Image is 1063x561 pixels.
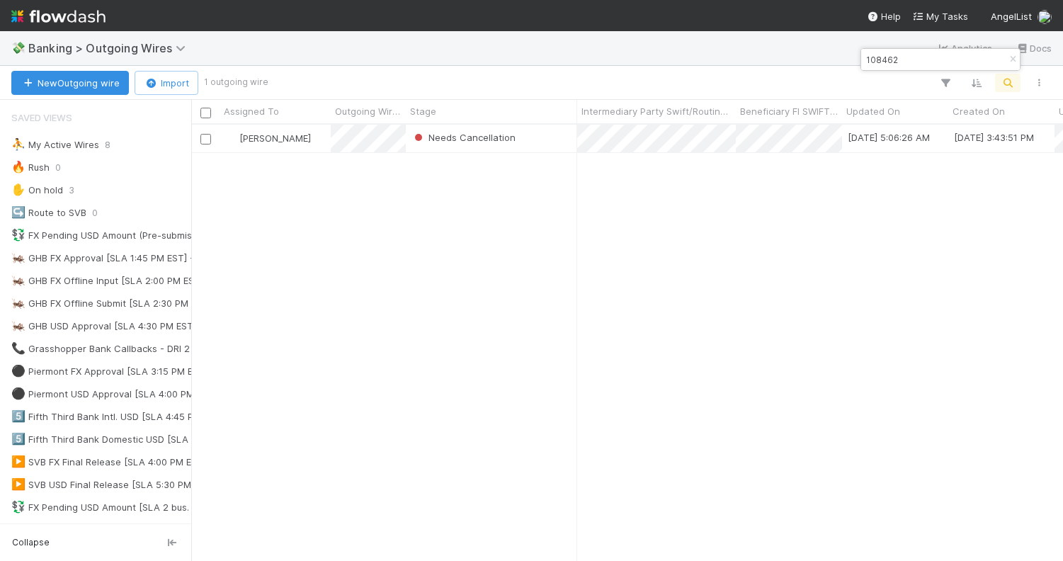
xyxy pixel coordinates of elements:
span: 8 [105,136,110,154]
div: Piermont FX Approval [SLA 3:15 PM EST] - DRI 1 [11,363,239,380]
span: Assigned To [224,104,279,118]
button: NewOutgoing wire [11,71,129,95]
span: Needs Cancellation [428,132,516,143]
span: 🦗 [11,297,25,309]
span: 🦗 [11,251,25,263]
div: Grasshopper Bank Callbacks - DRI 2 [11,340,190,358]
span: ⛹️ [11,138,25,150]
span: [PERSON_NAME] [239,132,311,144]
div: Help [867,9,901,23]
span: AngelList [991,11,1032,22]
span: ✋ [11,183,25,195]
span: My Tasks [912,11,968,22]
div: On hold [11,181,63,199]
span: Beneficiary FI SWIFT Code [740,104,839,118]
span: 💱 [11,501,25,513]
div: GHB USD Approval [SLA 4:30 PM EST] - DRI 1 [11,317,227,335]
span: 🦗 [11,319,25,331]
a: Analytics [937,40,993,57]
small: 1 outgoing wire [204,76,268,89]
span: ↪️ [11,206,25,218]
input: Search... [863,51,1005,68]
span: 📞 [11,342,25,354]
div: FX Pending USD Amount (Pre-submission) - DRI 1 [11,227,244,244]
span: 3 [69,181,74,199]
input: Toggle All Rows Selected [200,108,211,118]
span: ⚫ [11,387,25,399]
div: Stuck Wires - All [11,521,101,539]
span: Collapse [12,536,50,549]
span: Created On [953,104,1005,118]
span: ▶️ [11,478,25,490]
input: Toggle Row Selected [200,134,211,144]
button: Import [135,71,198,95]
div: SVB FX Final Release [SLA 4:00 PM EST] - DRI 2 [11,453,239,471]
span: Banking > Outgoing Wires [28,41,193,55]
span: ▶️ [11,455,25,467]
span: 0 [92,204,98,222]
img: avatar_c545aa83-7101-4841-8775-afeaaa9cc762.png [1038,10,1052,24]
span: 1 [106,521,110,539]
span: 5️⃣ [11,410,25,422]
div: FX Pending USD Amount [SLA 2 bus. days] - DRI 2 [11,499,249,516]
div: Piermont USD Approval [SLA 4:00 PM EST] - DRI 1 [11,385,248,403]
span: 💱 [11,229,25,241]
span: Stage [410,104,436,118]
span: Outgoing Wire ID [335,104,402,118]
span: Saved Views [11,103,72,132]
span: 5️⃣ [11,433,25,445]
span: 0 [55,159,61,176]
span: 💸 [11,42,25,54]
span: 🔥 [11,161,25,173]
img: avatar_c545aa83-7101-4841-8775-afeaaa9cc762.png [226,132,237,144]
div: Rush [11,159,50,176]
div: My Active Wires [11,136,99,154]
div: SVB USD Final Release [SLA 5:30 PM EST] - DRI 2 [11,476,246,494]
div: [DATE] 3:43:51 PM [954,130,1034,144]
span: Updated On [846,104,900,118]
div: GHB FX Offline Input [SLA 2:00 PM EST] - DRI 1 [11,272,234,290]
span: 🦗 [11,274,25,286]
div: Fifth Third Bank Domestic USD [SLA 5:30 PM EST] - DRI 1 [11,431,280,448]
div: Fifth Third Bank Intl. USD [SLA 4:45 PM EST] - DRI 1 [11,408,255,426]
div: GHB FX Approval [SLA 1:45 PM EST] - DRI 1 [11,249,218,267]
span: Intermediary Party Swift/Routing Code [581,104,732,118]
div: GHB FX Offline Submit [SLA 2:30 PM EST] - DRI 2 [11,295,244,312]
span: ⚫ [11,365,25,377]
div: Route to SVB [11,204,86,222]
div: [DATE] 5:06:26 AM [848,130,930,144]
img: logo-inverted-e16ddd16eac7371096b0.svg [11,4,106,28]
a: Docs [1016,40,1052,57]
